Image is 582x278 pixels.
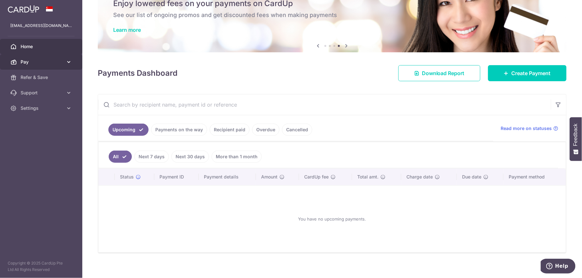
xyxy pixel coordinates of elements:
span: Download Report [422,69,465,77]
span: Due date [462,174,481,180]
th: Payment details [199,169,256,185]
a: Next 7 days [134,151,169,163]
span: Status [120,174,134,180]
a: Upcoming [108,124,149,136]
span: Create Payment [512,69,551,77]
a: Download Report [398,65,480,81]
a: Payments on the way [151,124,207,136]
span: Pay [21,59,63,65]
a: Overdue [252,124,279,136]
a: More than 1 month [212,151,262,163]
img: CardUp [8,5,39,13]
span: Amount [261,174,277,180]
span: Settings [21,105,63,111]
a: Cancelled [282,124,312,136]
span: CardUp fee [304,174,329,180]
span: Support [21,90,63,96]
input: Search by recipient name, payment id or reference [98,94,551,115]
a: Recipient paid [210,124,250,136]
span: Home [21,43,63,50]
span: Feedback [573,124,579,146]
span: Charge date [406,174,433,180]
span: Total amt. [357,174,378,180]
a: All [109,151,132,163]
p: [EMAIL_ADDRESS][DOMAIN_NAME] [10,22,72,29]
a: Read more on statuses [501,125,559,132]
h6: See our list of ongoing promos and get discounted fees when making payments [113,11,551,19]
th: Payment method [504,169,566,185]
span: Read more on statuses [501,125,552,132]
a: Learn more [113,27,141,33]
span: Refer & Save [21,74,63,81]
h4: Payments Dashboard [98,67,177,79]
a: Next 30 days [171,151,209,163]
iframe: Opens a widget where you can find more information [541,259,576,275]
a: Create Payment [488,65,567,81]
button: Feedback - Show survey [570,117,582,161]
div: You have no upcoming payments. [106,191,558,247]
th: Payment ID [154,169,199,185]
